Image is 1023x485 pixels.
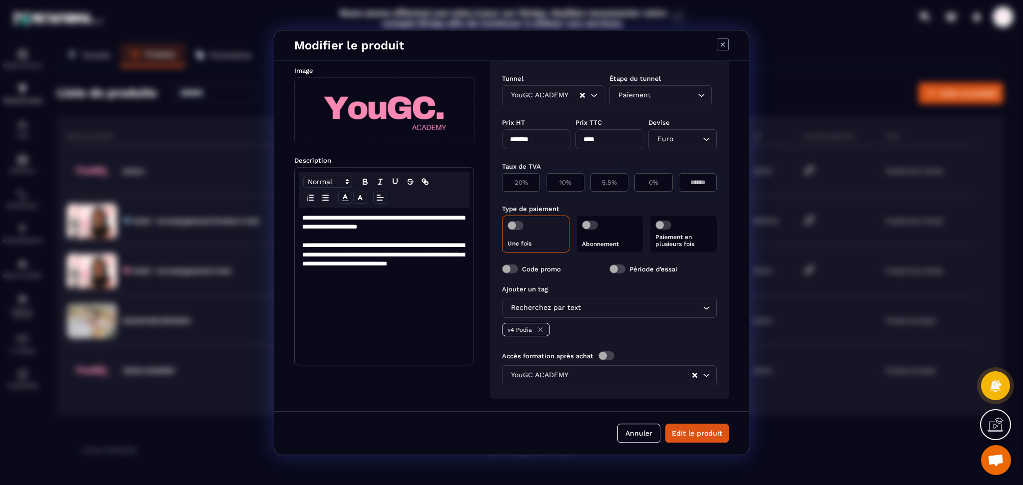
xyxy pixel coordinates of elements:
label: Période d’essai [629,265,677,273]
input: Search for option [570,370,691,381]
input: Search for option [653,90,695,101]
label: Taux de TVA [502,163,541,170]
span: YouGC ACADEMY [509,370,570,381]
label: Prix TTC [575,119,602,126]
span: Euro [655,134,675,145]
a: Ouvrir le chat [981,445,1011,475]
label: Type de paiement [502,205,559,213]
button: Edit le produit [665,424,729,443]
p: Paiement en plusieurs fois [655,234,712,247]
label: Accès formation après achat [502,352,593,360]
h4: Modifier le produit [294,38,404,52]
button: Clear Selected [692,372,697,379]
button: Clear Selected [580,92,585,99]
span: Paiement [616,90,653,101]
span: YouGC ACADEMY [509,90,570,101]
label: Devise [648,119,670,126]
label: Description [294,157,331,164]
span: Recherchez par text [509,302,583,313]
label: Prix HT [502,119,525,126]
p: 0% [640,179,667,186]
div: Search for option [609,85,712,105]
input: Search for option [583,302,700,313]
button: Annuler [617,424,660,443]
div: Search for option [502,365,717,385]
p: Abonnement [582,241,638,247]
div: Search for option [502,85,604,105]
p: 10% [551,179,578,186]
p: 20% [508,179,534,186]
label: Tunnel [502,75,523,82]
label: Code promo [522,265,561,273]
label: Ajouter un tag [502,285,548,293]
div: Search for option [502,298,717,318]
input: Search for option [675,134,700,145]
label: Image [294,67,313,74]
div: Search for option [648,129,717,149]
p: v4 Podia [508,326,532,333]
label: Étape du tunnel [609,75,661,82]
input: Search for option [570,90,579,101]
p: 5.5% [596,179,623,186]
p: Une fois [508,240,564,247]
